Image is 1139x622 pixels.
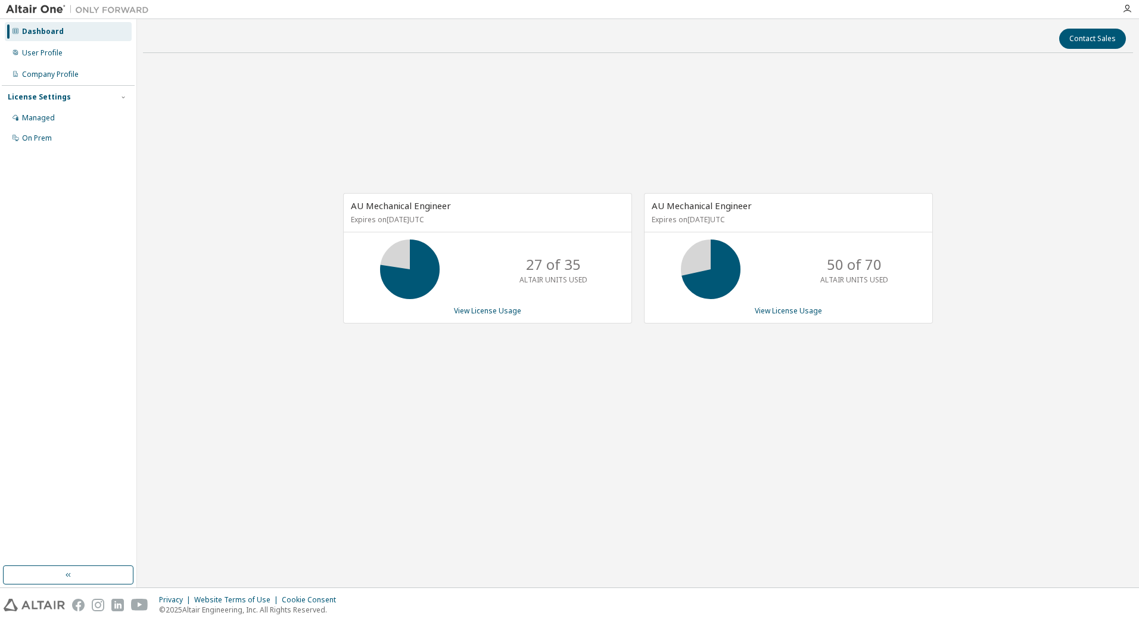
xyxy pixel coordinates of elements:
[194,595,282,605] div: Website Terms of Use
[827,254,882,275] p: 50 of 70
[820,275,888,285] p: ALTAIR UNITS USED
[131,599,148,611] img: youtube.svg
[72,599,85,611] img: facebook.svg
[4,599,65,611] img: altair_logo.svg
[652,200,752,212] span: AU Mechanical Engineer
[454,306,521,316] a: View License Usage
[92,599,104,611] img: instagram.svg
[6,4,155,15] img: Altair One
[22,133,52,143] div: On Prem
[652,214,922,225] p: Expires on [DATE] UTC
[22,27,64,36] div: Dashboard
[22,113,55,123] div: Managed
[351,200,451,212] span: AU Mechanical Engineer
[159,605,343,615] p: © 2025 Altair Engineering, Inc. All Rights Reserved.
[22,48,63,58] div: User Profile
[519,275,587,285] p: ALTAIR UNITS USED
[159,595,194,605] div: Privacy
[111,599,124,611] img: linkedin.svg
[8,92,71,102] div: License Settings
[755,306,822,316] a: View License Usage
[351,214,621,225] p: Expires on [DATE] UTC
[1059,29,1126,49] button: Contact Sales
[282,595,343,605] div: Cookie Consent
[526,254,581,275] p: 27 of 35
[22,70,79,79] div: Company Profile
